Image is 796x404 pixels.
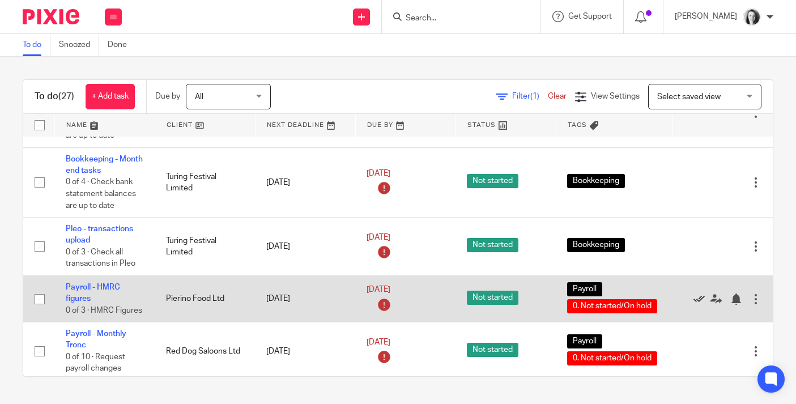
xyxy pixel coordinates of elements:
span: Bookkeeping [567,174,625,188]
input: Search [405,14,506,24]
span: Bookkeeping [567,238,625,252]
td: [DATE] [255,322,355,381]
span: [DATE] [367,169,390,177]
span: 0 of 4 · Check bank statement balances are up to date [66,178,136,210]
a: + Add task [86,84,135,109]
a: Snoozed [59,34,99,56]
span: Tags [568,122,587,128]
a: Bookkeeping - Month end tasks [66,155,143,175]
span: 0 of 10 · Request payroll changes [66,353,125,373]
span: Select saved view [657,93,721,101]
h1: To do [35,91,74,103]
span: 0 of 3 · HMRC Figures [66,307,142,314]
span: View Settings [591,92,640,100]
td: Turing Festival Limited [155,218,255,276]
span: [DATE] [367,338,390,346]
span: Get Support [568,12,612,20]
td: [DATE] [255,147,355,217]
span: Payroll [567,334,602,348]
p: [PERSON_NAME] [675,11,737,22]
a: Payroll - HMRC figures [66,283,120,303]
a: Payroll - Monthly Tronc [66,330,126,349]
span: [DATE] [367,286,390,294]
td: Pierino Food Ltd [155,275,255,322]
span: Not started [467,174,518,188]
a: Done [108,34,135,56]
span: (1) [530,92,539,100]
span: (27) [58,92,74,101]
a: Mark as done [693,293,710,304]
span: Payroll [567,282,602,296]
td: [DATE] [255,275,355,322]
span: [DATE] [367,233,390,241]
span: All [195,93,203,101]
span: 0. Not started/On hold [567,351,657,365]
a: To do [23,34,50,56]
td: Red Dog Saloons Ltd [155,322,255,381]
p: Due by [155,91,180,102]
img: T1JH8BBNX-UMG48CW64-d2649b4fbe26-512.png [743,8,761,26]
span: Filter [512,92,548,100]
span: Not started [467,238,518,252]
span: Not started [467,343,518,357]
td: [DATE] [255,218,355,276]
a: Clear [548,92,567,100]
span: 0. Not started/On hold [567,299,657,313]
a: Pleo - transactions upload [66,225,133,244]
span: 0 of 3 · Check all transactions in Pleo [66,248,135,268]
img: Pixie [23,9,79,24]
span: Not started [467,291,518,305]
td: Turing Festival Limited [155,147,255,217]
